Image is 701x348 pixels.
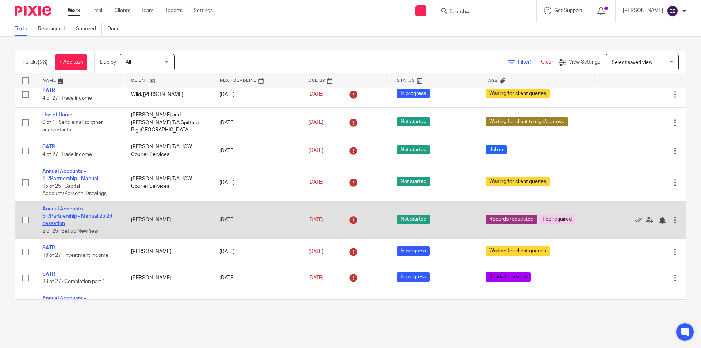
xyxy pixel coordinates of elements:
[42,144,55,149] a: SATR
[308,180,323,185] span: [DATE]
[124,291,212,329] td: [PERSON_NAME]
[42,88,55,93] a: SATR
[212,201,301,239] td: [DATE]
[38,59,48,65] span: (23)
[397,89,430,98] span: In progress
[308,249,323,254] span: [DATE]
[42,272,55,277] a: SATR
[308,148,323,153] span: [DATE]
[42,112,72,118] a: Use of Home
[308,217,323,222] span: [DATE]
[530,60,536,65] span: (1)
[486,79,498,83] span: Tags
[76,22,102,36] a: Snoozed
[212,239,301,265] td: [DATE]
[486,145,507,154] span: Job in
[486,117,568,126] span: Waiting for client to sign/approve
[612,60,652,65] span: Select saved view
[397,145,430,154] span: Not started
[554,8,582,13] span: Get Support
[449,9,514,15] input: Search
[623,7,663,14] p: [PERSON_NAME]
[42,206,112,226] a: Annual Accounts – ST/Partnership - Manual 25.26 cessation
[308,275,323,280] span: [DATE]
[42,279,105,284] span: 23 of 27 · Completion part 1
[124,239,212,265] td: [PERSON_NAME]
[212,81,301,107] td: [DATE]
[518,60,541,65] span: Filter
[308,120,323,125] span: [DATE]
[42,296,102,308] a: Annual Accounts – ST/Partnership - Software
[397,117,430,126] span: Not started
[486,177,550,186] span: Waiting for client queries
[68,7,80,14] a: Work
[124,201,212,239] td: [PERSON_NAME]
[486,272,531,282] span: Ready for review
[124,108,212,138] td: [PERSON_NAME] and [PERSON_NAME] T/A Spitting Pig [GEOGRAPHIC_DATA]
[212,138,301,164] td: [DATE]
[22,58,48,66] h1: To do
[541,60,553,65] a: Clear
[42,96,92,101] span: 4 of 27 · Trade Income
[397,177,430,186] span: Not started
[141,7,153,14] a: Team
[164,7,183,14] a: Reports
[42,245,55,251] a: SATR
[635,216,646,223] a: Mark as done
[42,229,99,234] span: 2 of 25 · Set up New Year
[124,164,212,202] td: [PERSON_NAME] T/A JCW Courier Services
[308,92,323,97] span: [DATE]
[42,152,92,157] span: 4 of 27 · Trade Income
[114,7,130,14] a: Clients
[124,138,212,164] td: [PERSON_NAME] T/A JCW Courier Services
[15,22,32,36] a: To do
[107,22,125,36] a: Done
[212,291,301,329] td: [DATE]
[194,7,213,14] a: Settings
[38,22,70,36] a: Reassigned
[100,58,116,66] p: Due by
[569,60,600,65] span: View Settings
[126,60,131,65] span: All
[397,272,430,282] span: In progress
[397,215,430,224] span: Not started
[42,120,103,133] span: 0 of 1 · Send email to other accountants
[486,246,550,256] span: Waiting for client queries
[124,81,212,107] td: Wild, [PERSON_NAME]
[91,7,103,14] a: Email
[55,54,87,70] a: + Add task
[486,89,550,98] span: Waiting for client queries
[42,253,108,258] span: 16 of 27 · Investment income
[539,215,575,224] span: Fee required
[42,184,107,196] span: 15 of 25 · Capital Account/Personal Drawings
[212,164,301,202] td: [DATE]
[124,265,212,291] td: [PERSON_NAME]
[397,246,430,256] span: In progress
[486,215,537,224] span: Records requested
[15,6,51,16] img: Pixie
[42,169,98,181] a: Annual Accounts – ST/Partnership - Manual
[212,108,301,138] td: [DATE]
[212,265,301,291] td: [DATE]
[667,5,678,17] img: svg%3E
